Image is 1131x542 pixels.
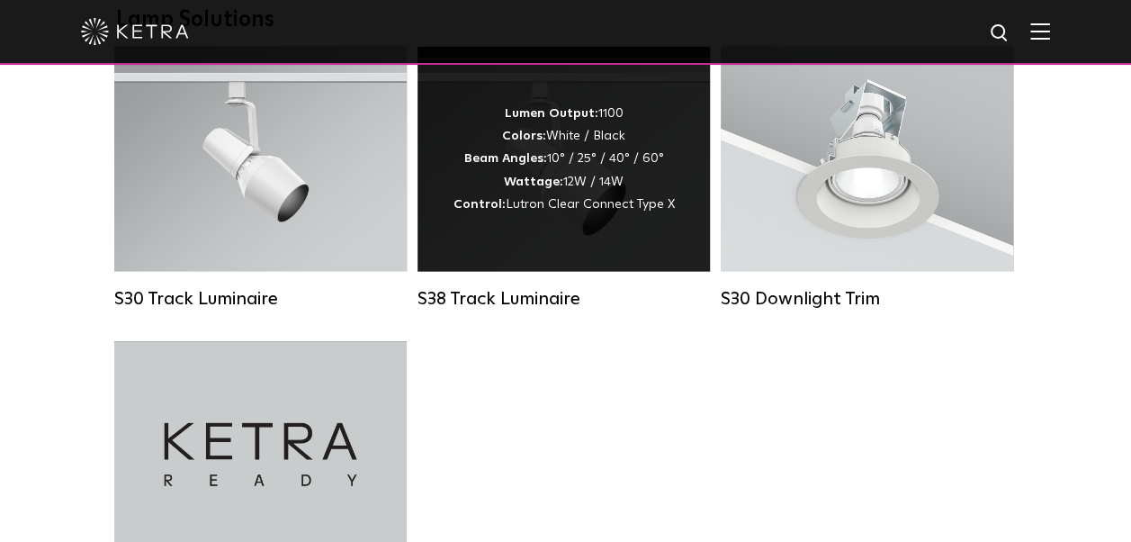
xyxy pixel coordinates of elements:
[989,23,1011,45] img: search icon
[504,176,563,188] strong: Wattage:
[453,198,506,211] strong: Control:
[453,103,675,216] div: 1100 White / Black 10° / 25° / 40° / 60° 12W / 14W
[505,107,598,120] strong: Lumen Output:
[464,152,547,165] strong: Beam Angles:
[417,47,710,315] a: S38 Track Luminaire Lumen Output:1100Colors:White / BlackBeam Angles:10° / 25° / 40° / 60°Wattage...
[417,288,710,310] div: S38 Track Luminaire
[114,288,407,310] div: S30 Track Luminaire
[1030,23,1050,40] img: Hamburger%20Nav.svg
[721,288,1013,310] div: S30 Downlight Trim
[81,18,189,45] img: ketra-logo-2019-white
[114,47,407,315] a: S30 Track Luminaire Lumen Output:1100Colors:White / BlackBeam Angles:15° / 25° / 40° / 60° / 90°W...
[721,47,1013,315] a: S30 Downlight Trim S30 Downlight Trim
[502,130,546,142] strong: Colors:
[506,198,675,211] span: Lutron Clear Connect Type X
